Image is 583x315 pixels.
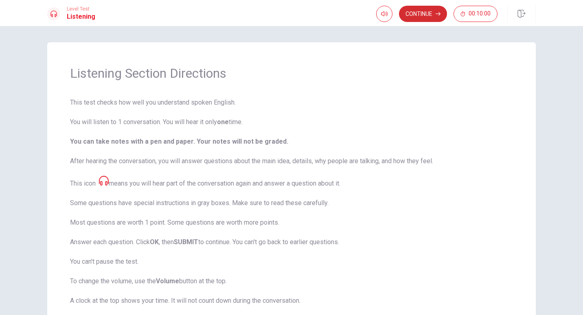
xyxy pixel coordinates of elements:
[156,277,179,285] strong: Volume
[469,11,491,17] span: 00:10:00
[174,238,198,246] strong: SUBMIT
[70,65,513,81] h1: Listening Section Directions
[67,12,95,22] h1: Listening
[67,6,95,12] span: Level Test
[217,118,229,126] strong: one
[454,6,498,22] button: 00:10:00
[399,6,447,22] button: Continue
[150,238,159,246] strong: OK
[70,138,288,145] b: You can take notes with a pen and paper. Your notes will not be graded.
